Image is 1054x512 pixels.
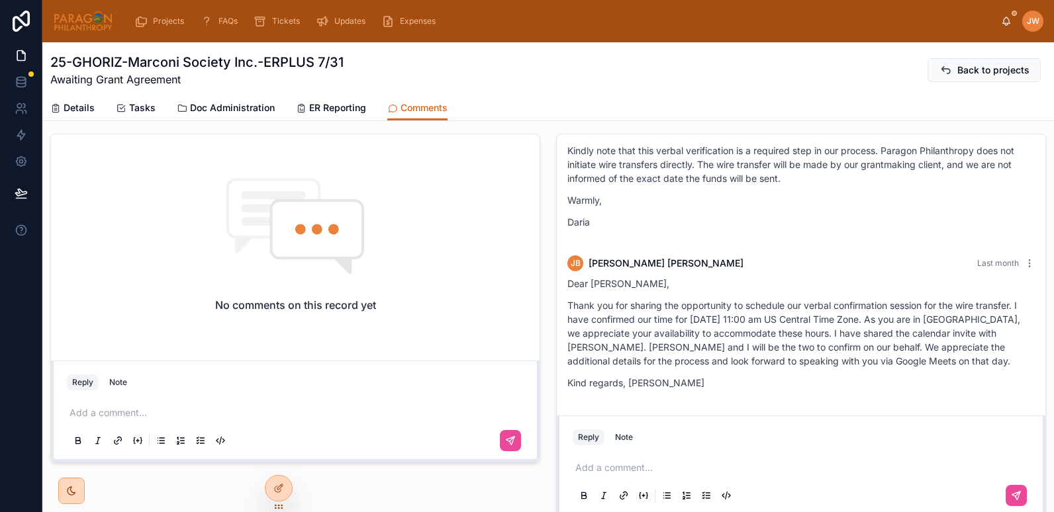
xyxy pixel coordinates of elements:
[1027,16,1039,26] span: JW
[567,277,1035,290] p: Dear [PERSON_NAME],
[50,96,95,122] a: Details
[196,9,247,33] a: FAQs
[190,101,275,114] span: Doc Administration
[124,7,1001,36] div: scrollable content
[104,374,132,390] button: Note
[957,64,1030,77] span: Back to projects
[215,297,376,313] h2: No comments on this record yet
[64,101,95,114] span: Details
[130,9,193,33] a: Projects
[928,58,1041,82] button: Back to projects
[67,374,99,390] button: Reply
[177,96,275,122] a: Doc Administration
[272,16,300,26] span: Tickets
[401,101,448,114] span: Comments
[153,16,184,26] span: Projects
[309,101,366,114] span: ER Reporting
[116,96,156,122] a: Tasks
[218,16,238,26] span: FAQs
[334,16,365,26] span: Updates
[129,101,156,114] span: Tasks
[400,16,436,26] span: Expenses
[589,257,743,270] span: [PERSON_NAME] [PERSON_NAME]
[573,429,604,445] button: Reply
[567,298,1035,368] p: Thank you for sharing the opportunity to schedule our verbal confirmation session for the wire tr...
[571,258,581,269] span: JB
[296,96,366,122] a: ER Reporting
[977,258,1019,268] span: Last month
[312,9,375,33] a: Updates
[567,215,1035,229] p: Daria
[377,9,445,33] a: Expenses
[615,432,633,443] div: Note
[610,429,638,445] button: Note
[250,9,309,33] a: Tickets
[567,193,1035,207] p: Warmly,
[50,71,344,87] span: Awaiting Grant Agreement
[109,377,127,388] div: Note
[50,53,344,71] h1: 25-GHORIZ-Marconi Society Inc.-ERPLUS 7/31
[567,376,1035,390] p: Kind regards, [PERSON_NAME]
[53,11,113,32] img: App logo
[567,144,1035,185] p: Kindly note that this verbal verification is a required step in our process. Paragon Philanthropy...
[387,96,448,121] a: Comments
